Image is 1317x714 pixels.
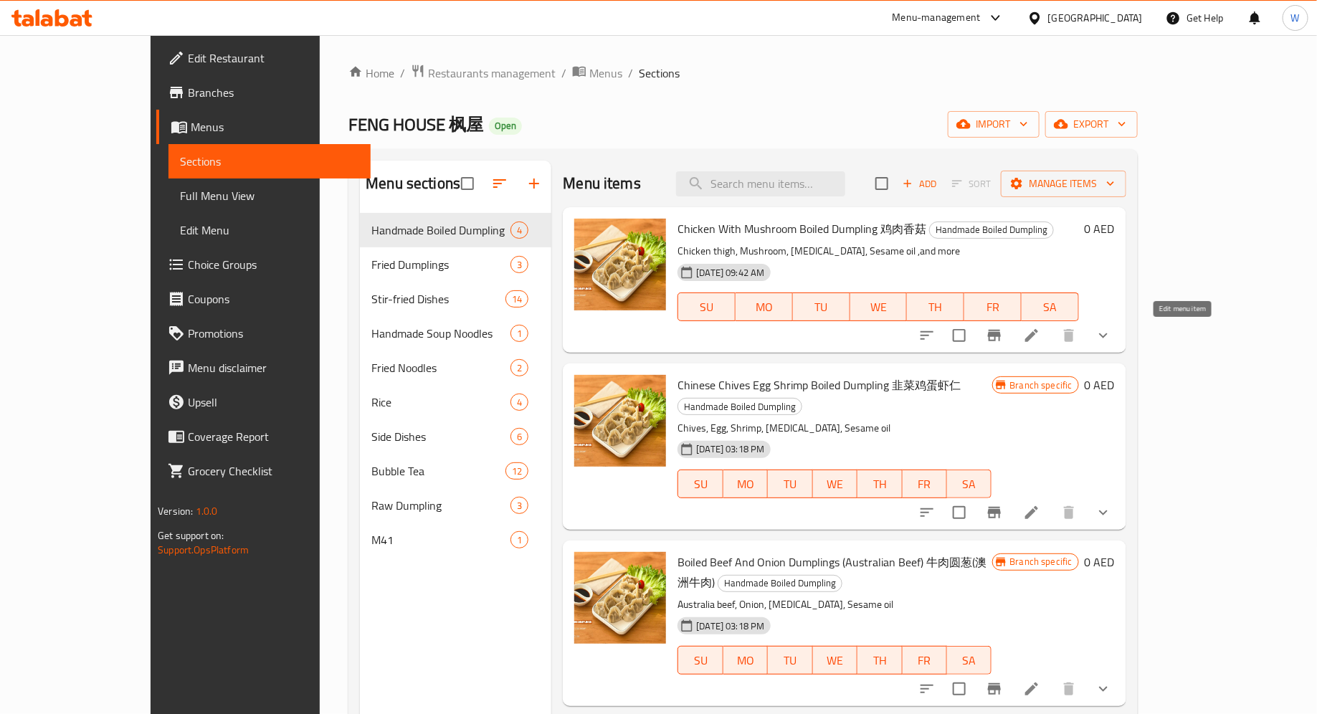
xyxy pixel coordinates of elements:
[348,65,394,82] a: Home
[1012,175,1115,193] span: Manage items
[180,187,359,204] span: Full Menu View
[360,316,551,351] div: Handmade Soup Noodles1
[1048,10,1143,26] div: [GEOGRAPHIC_DATA]
[156,247,371,282] a: Choice Groups
[929,222,1054,239] div: Handmade Boiled Dumpling
[857,646,902,675] button: TH
[371,462,505,480] div: Bubble Tea
[188,84,359,101] span: Branches
[371,256,510,273] span: Fried Dumplings
[156,351,371,385] a: Menu disclaimer
[900,176,939,192] span: Add
[690,619,770,633] span: [DATE] 03:18 PM
[371,531,510,548] span: M41
[677,242,1078,260] p: Chicken thigh, Mushroom, [MEDICAL_DATA], Sesame oil ,and more
[348,108,483,141] span: FENG HOUSE 枫屋
[188,428,359,445] span: Coverage Report
[168,178,371,213] a: Full Menu View
[639,65,680,82] span: Sections
[1085,375,1115,395] h6: 0 AED
[856,297,902,318] span: WE
[180,222,359,239] span: Edit Menu
[910,318,944,353] button: sort-choices
[943,173,1001,195] span: Select section first
[677,218,926,239] span: Chicken With Mushroom Boiled Dumpling 鸡肉香菇
[510,531,528,548] div: items
[156,75,371,110] a: Branches
[741,297,787,318] span: MO
[191,118,359,135] span: Menus
[360,454,551,488] div: Bubble Tea12
[511,396,528,409] span: 4
[944,674,974,704] span: Select to update
[1085,552,1115,572] h6: 0 AED
[510,394,528,411] div: items
[677,398,802,415] div: Handmade Boiled Dumpling
[589,65,622,82] span: Menus
[1052,495,1086,530] button: delete
[574,552,666,644] img: Boiled Beef And Onion Dumplings (Australian Beef) 牛肉圆葱(澳洲牛肉)
[1086,672,1121,706] button: show more
[903,646,947,675] button: FR
[400,65,405,82] li: /
[913,297,959,318] span: TH
[908,474,941,495] span: FR
[168,213,371,247] a: Edit Menu
[158,526,224,545] span: Get support on:
[947,470,992,498] button: SA
[1052,318,1086,353] button: delete
[1095,504,1112,521] svg: Show Choices
[953,650,986,671] span: SA
[366,173,460,194] h2: Menu sections
[510,359,528,376] div: items
[188,325,359,342] span: Promotions
[1023,504,1040,521] a: Edit menu item
[867,168,897,199] span: Select section
[360,351,551,385] div: Fried Noodles2
[1045,111,1138,138] button: export
[360,385,551,419] div: Rice4
[1086,318,1121,353] button: show more
[947,646,992,675] button: SA
[977,318,1012,353] button: Branch-specific-item
[944,498,974,528] span: Select to update
[1095,327,1112,344] svg: Show Choices
[813,646,857,675] button: WE
[857,470,902,498] button: TH
[910,495,944,530] button: sort-choices
[718,575,842,592] div: Handmade Boiled Dumpling
[736,292,793,321] button: MO
[729,650,762,671] span: MO
[678,399,802,415] span: Handmade Boiled Dumpling
[819,650,852,671] span: WE
[511,430,528,444] span: 6
[511,499,528,513] span: 3
[511,258,528,272] span: 3
[428,65,556,82] span: Restaurants management
[677,470,723,498] button: SU
[953,474,986,495] span: SA
[158,502,193,520] span: Version:
[180,153,359,170] span: Sections
[489,120,522,132] span: Open
[677,419,992,437] p: Chives, Egg, Shrimp, [MEDICAL_DATA], Sesame oil
[893,9,981,27] div: Menu-management
[510,428,528,445] div: items
[156,316,371,351] a: Promotions
[360,247,551,282] div: Fried Dumplings3
[371,428,510,445] span: Side Dishes
[729,474,762,495] span: MO
[1057,115,1126,133] span: export
[371,359,510,376] span: Fried Noodles
[196,502,218,520] span: 1.0.0
[677,646,723,675] button: SU
[510,256,528,273] div: items
[684,297,730,318] span: SU
[1095,680,1112,698] svg: Show Choices
[505,290,528,308] div: items
[360,523,551,557] div: M411
[1086,495,1121,530] button: show more
[158,541,249,559] a: Support.OpsPlatform
[371,394,510,411] div: Rice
